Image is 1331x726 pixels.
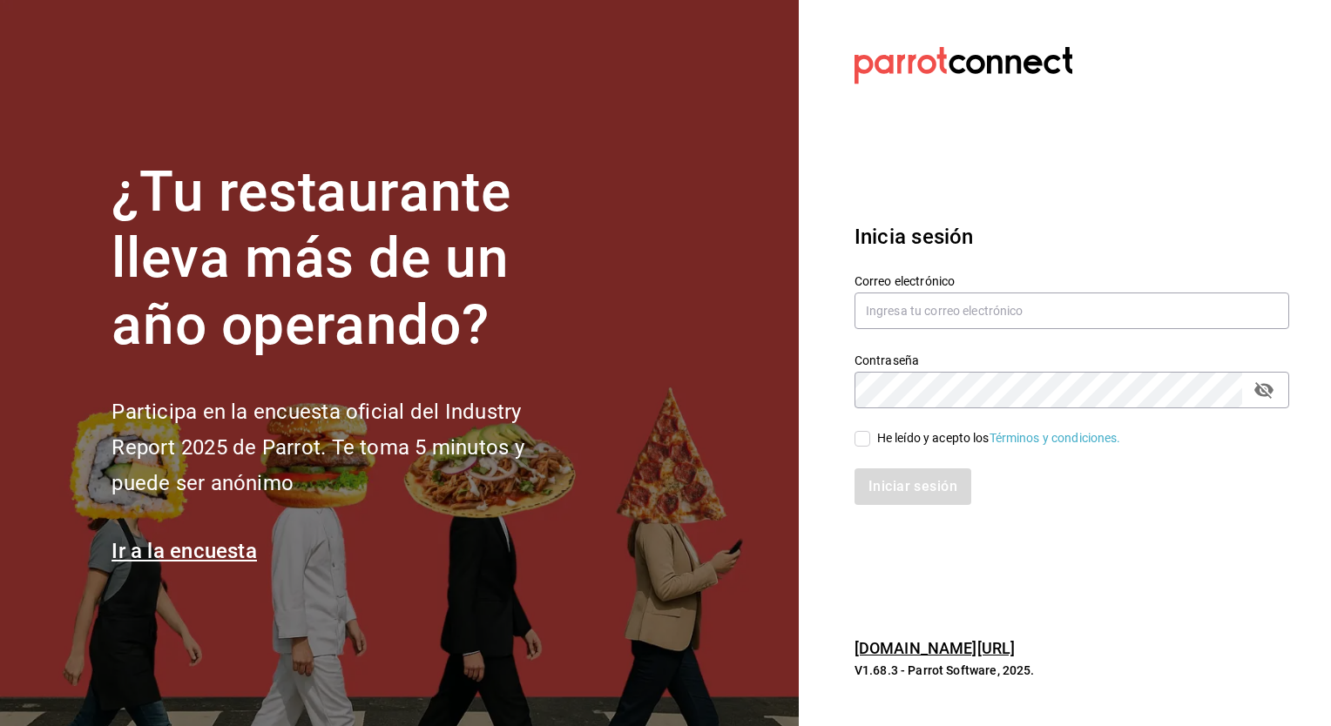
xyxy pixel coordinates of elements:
p: V1.68.3 - Parrot Software, 2025. [855,662,1289,679]
h1: ¿Tu restaurante lleva más de un año operando? [111,159,582,360]
a: Ir a la encuesta [111,539,257,563]
a: [DOMAIN_NAME][URL] [855,639,1015,657]
h2: Participa en la encuesta oficial del Industry Report 2025 de Parrot. Te toma 5 minutos y puede se... [111,394,582,501]
button: passwordField [1249,375,1279,405]
label: Correo electrónico [855,274,1289,286]
label: Contraseña [855,353,1289,366]
a: Términos y condiciones. [990,431,1121,445]
h3: Inicia sesión [855,221,1289,252]
div: He leído y acepto los [877,429,1121,447]
input: Ingresa tu correo electrónico [855,292,1289,329]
